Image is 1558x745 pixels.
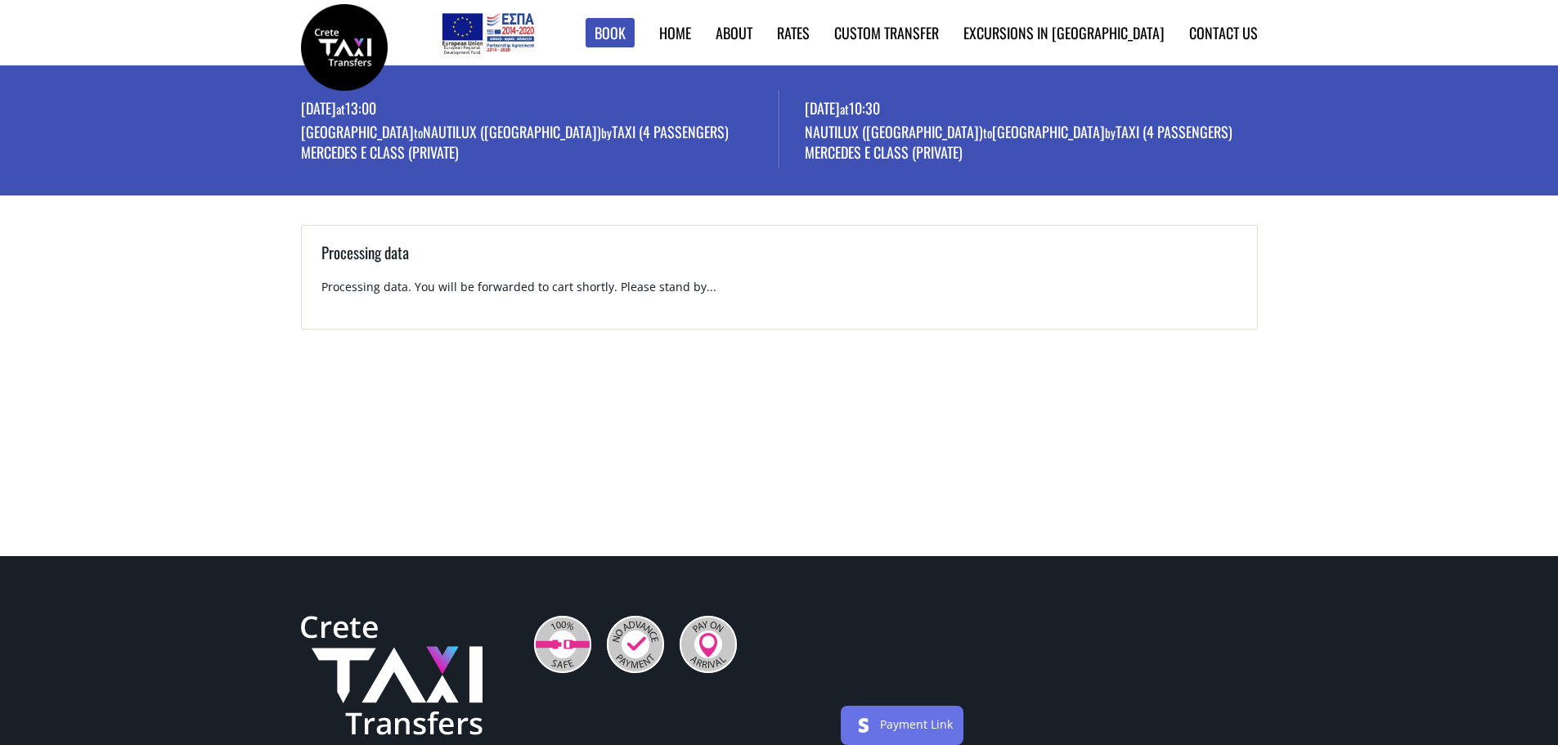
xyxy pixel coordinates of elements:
img: 100% Safe [534,616,591,673]
img: Pay On Arrival [680,616,737,673]
a: Crete Taxi Transfers | Booking page | Crete Taxi Transfers [301,37,388,54]
p: [DATE] 10:30 [805,98,1258,122]
h3: Processing data [321,241,1237,280]
p: [GEOGRAPHIC_DATA] Nautilux ([GEOGRAPHIC_DATA]) Taxi (4 passengers) Mercedes E Class (private) [301,122,779,166]
a: Payment Link [880,716,953,732]
p: [DATE] 13:00 [301,98,779,122]
img: Crete Taxi Transfers [301,616,483,735]
img: No Advance Payment [607,616,664,673]
small: to [983,123,992,141]
img: e-bannersEUERDF180X90.jpg [439,8,537,57]
p: Nautilux ([GEOGRAPHIC_DATA]) [GEOGRAPHIC_DATA] Taxi (4 passengers) Mercedes E Class (private) [805,122,1258,166]
a: Home [659,22,691,43]
p: Processing data. You will be forwarded to cart shortly. Please stand by... [321,279,1237,309]
a: Excursions in [GEOGRAPHIC_DATA] [963,22,1165,43]
img: Crete Taxi Transfers | Booking page | Crete Taxi Transfers [301,4,388,91]
small: to [414,123,423,141]
a: Custom Transfer [834,22,939,43]
small: at [840,100,849,118]
a: Contact us [1189,22,1258,43]
a: Rates [777,22,810,43]
a: Book [586,18,635,48]
small: by [1105,123,1116,141]
small: at [336,100,345,118]
img: stripe [851,712,877,738]
a: About [716,22,752,43]
small: by [601,123,612,141]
